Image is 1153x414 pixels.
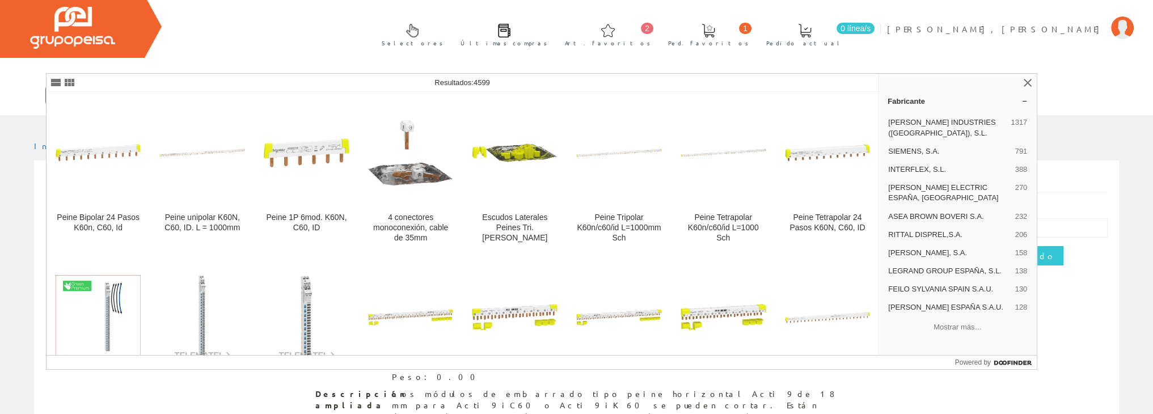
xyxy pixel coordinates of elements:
a: Peine Bipolar 24 Pasos K60n, C60, Id Peine Bipolar 24 Pasos K60n, C60, Id [47,92,150,256]
a: Peine unipolar K60N, C60, ID. L = 1000mm Peine unipolar K60N, C60, ID. L = 1000mm [150,92,254,256]
span: 138 [1015,266,1027,276]
div: Peine Tripolar K60n/c60/id L=1000mm Sch [576,213,662,243]
a: Peine Tripolar K60n/c60/id L=1000mm Sch Peine Tripolar K60n/c60/id L=1000mm Sch [567,92,671,256]
span: 0 línea/s [837,23,875,34]
span: ASEA BROWN BOVERI S.A. [888,212,1010,222]
a: Escudos Laterales Peines Tri. Schneider Escudos Laterales Peines Tri. [PERSON_NAME] [463,92,567,256]
a: Selectores [370,14,449,53]
a: Peine Tetrapolar 24 Pasos K60N, C60, ID Peine Tetrapolar 24 Pasos K60N, C60, ID [776,92,880,256]
span: [PERSON_NAME], S.A. [888,248,1010,258]
div: 4 conectores monoconexión, cable de 35mm [368,213,454,243]
img: Peine unipolar K60N, C60, ID. L = 1000mm [159,110,245,196]
span: 388 [1015,164,1027,175]
a: 2 Art. favoritos [554,14,656,53]
img: Peine 1P 6mod. K60N, C60, ID [264,110,349,196]
div: Escudos Laterales Peines Tri. [PERSON_NAME] [472,213,558,243]
img: 4 conectores monoconexión, cable de 35mm [368,110,454,196]
span: LEGRAND GROUP ESPAÑA, S.L. [888,266,1010,276]
span: 232 [1015,212,1027,222]
img: Repartidor vertical VDIS 66 agujeros [159,275,245,361]
span: 206 [1015,230,1027,240]
span: 1 [739,23,751,34]
a: Peine Tetrapolar K60n/c60/id L=1000 Sch Peine Tetrapolar K60n/c60/id L=1000 Sch [671,92,775,256]
div: Peine 1P 6mod. K60N, C60, ID [264,213,349,233]
img: Peine conexion Acti9 IC40 C 1PN 12 mod.. 18mm [472,275,558,361]
a: 1 Ped. favoritos [657,14,754,53]
a: Inicio [34,141,82,151]
img: Acti9 ic40 peine conexion 1PN 24 mod.. 18mm [368,275,454,361]
span: Resultados: [434,78,490,87]
span: SIEMENS, S.A. [888,146,1010,157]
img: Peine Tripolar K60n/c60/id L=1000mm Sch [576,110,662,196]
span: 128 [1015,302,1027,312]
span: 130 [1015,284,1027,294]
img: Peine Tetrapolar 24 Pasos K60N, C60, ID [785,110,871,196]
span: RITTAL DISPREL,S.A. [888,230,1010,240]
span: 270 [1015,183,1027,203]
span: Últimas compras [461,37,547,49]
span: Pedido actual [766,37,843,49]
img: Grupo Peisa [30,7,115,49]
span: 1317 [1011,117,1027,138]
img: ACTI9 IC40 COMB BUSBAR 3PN 24 MOD. 18MM [576,275,662,361]
a: Peine 1P 6mod. K60N, C60, ID Peine 1P 6mod. K60N, C60, ID [255,92,358,256]
img: Peine tripolar 48 pasos [785,275,871,361]
a: Powered by [955,356,1037,369]
div: Peine Bipolar 24 Pasos K60n, C60, Id [56,213,141,233]
span: Art. favoritos [565,37,651,49]
span: [PERSON_NAME] ELECTRIC ESPAÑA, [GEOGRAPHIC_DATA] [888,183,1010,203]
img: Peine Tetrapolar K60n/c60/id L=1000 Sch [681,110,766,196]
span: Powered by [955,357,991,367]
img: Peine Bipolar 24 Pasos K60n, C60, Id [56,110,141,196]
span: 2 [641,23,653,34]
span: 158 [1015,248,1027,258]
span: [PERSON_NAME] ESPAÑA S.A.U. [888,302,1010,312]
span: Ped. favoritos [668,37,749,49]
img: Repartidor vertical vdis 33 agujeros [264,275,349,361]
span: INTERFLEX, S.L. [888,164,1010,175]
a: [PERSON_NAME], [PERSON_NAME] [887,14,1134,25]
div: Peine Tetrapolar 24 Pasos K60N, C60, ID [785,213,871,233]
img: Escudos Laterales Peines Tri. Schneider [472,110,558,196]
img: Repartidor vertical VDIS 160 A c/cable [56,275,141,360]
a: Fabricante [879,92,1037,110]
a: Últimas compras [449,14,553,53]
div: Peine unipolar K60N, C60, ID. L = 1000mm [159,213,245,233]
a: 4 conectores monoconexión, cable de 35mm 4 conectores monoconexión, cable de 35mm [359,92,463,256]
span: FEILO SYLVANIA SPAIN S.A.U. [888,284,1010,294]
span: Selectores [382,37,443,49]
span: 791 [1015,146,1027,157]
span: Descripción ampliada [315,388,383,411]
span: 4599 [474,78,490,87]
div: Peso: 0.00 [392,371,520,383]
button: Mostrar más… [883,318,1032,337]
div: Peine Tetrapolar K60n/c60/id L=1000 Sch [681,213,766,243]
img: Acti9 IC40 Peine conexion 3+n 12mod. 18mm [681,275,766,361]
span: [PERSON_NAME], [PERSON_NAME] [887,23,1105,35]
span: [PERSON_NAME] INDUSTRIES ([GEOGRAPHIC_DATA]), S.L. [888,117,1006,138]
